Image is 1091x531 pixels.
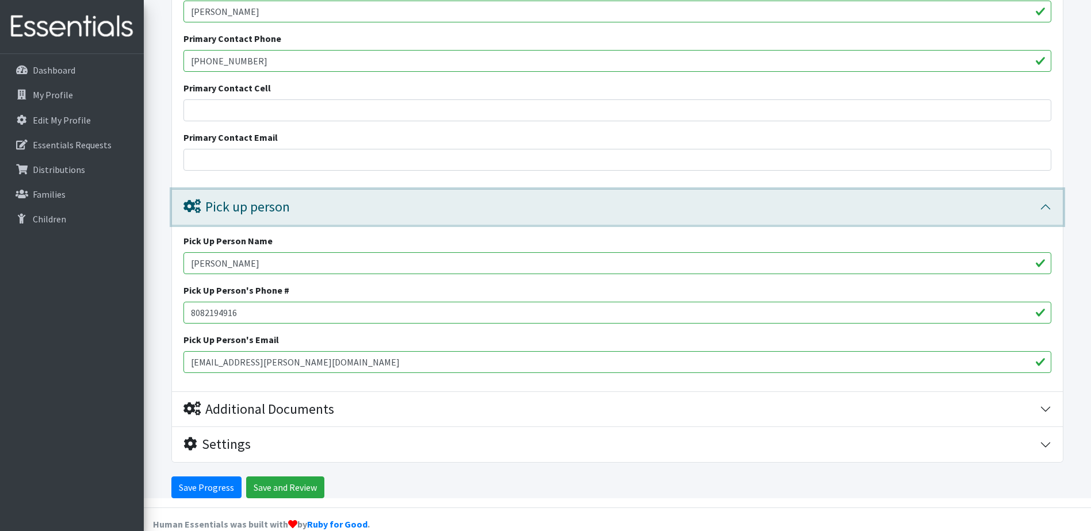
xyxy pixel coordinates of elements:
[33,188,66,200] p: Families
[33,64,75,76] p: Dashboard
[183,234,273,248] label: Pick Up Person Name
[183,130,278,144] label: Primary Contact Email
[5,158,139,181] a: Distributions
[5,83,139,106] a: My Profile
[5,59,139,82] a: Dashboard
[171,476,242,498] input: Save Progress
[183,333,279,347] label: Pick Up Person's Email
[307,518,368,530] a: Ruby for Good
[5,109,139,132] a: Edit My Profile
[33,213,66,225] p: Children
[172,392,1063,427] button: Additional Documents
[5,133,139,156] a: Essentials Requests
[153,518,370,530] strong: Human Essentials was built with by .
[183,401,334,418] div: Additional Documents
[183,199,290,216] div: Pick up person
[183,283,289,297] label: Pick Up Person's Phone #
[5,183,139,206] a: Families
[5,207,139,230] a: Children
[183,436,251,453] div: Settings
[33,89,73,101] p: My Profile
[33,139,112,151] p: Essentials Requests
[183,32,281,45] label: Primary Contact Phone
[246,476,324,498] input: Save and Review
[33,164,85,175] p: Distributions
[33,114,91,126] p: Edit My Profile
[172,427,1063,462] button: Settings
[172,190,1063,225] button: Pick up person
[5,7,139,46] img: HumanEssentials
[183,81,271,95] label: Primary Contact Cell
